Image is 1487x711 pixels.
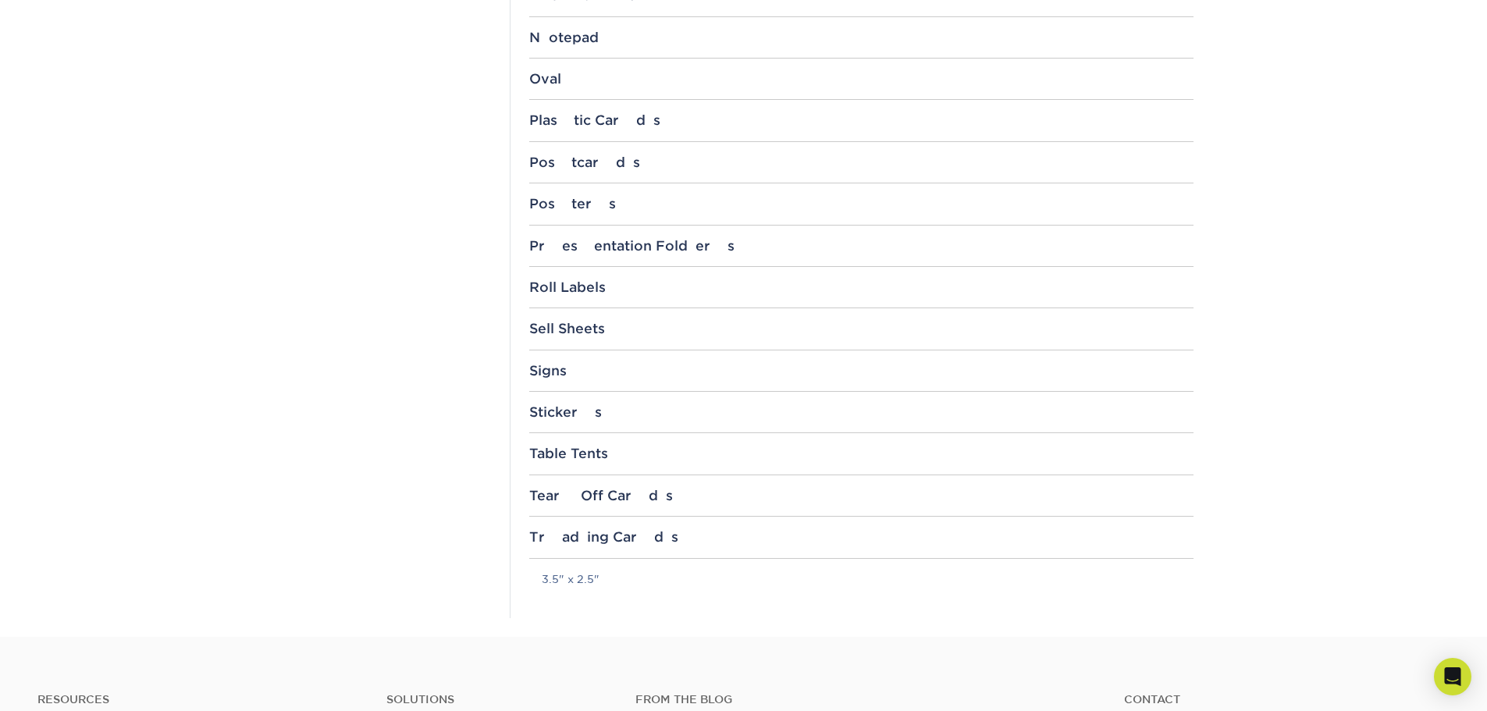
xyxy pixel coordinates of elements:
[4,663,133,706] iframe: Google Customer Reviews
[529,112,1194,128] div: Plastic Cards
[529,71,1194,87] div: Oval
[529,446,1194,461] div: Table Tents
[529,363,1194,379] div: Signs
[529,321,1194,336] div: Sell Sheets
[1434,658,1471,695] div: Open Intercom Messenger
[37,693,363,706] h4: Resources
[542,573,599,585] a: 3.5" x 2.5"
[386,693,612,706] h4: Solutions
[529,238,1194,254] div: Presentation Folders
[529,488,1194,503] div: Tear Off Cards
[529,196,1194,212] div: Posters
[529,155,1194,170] div: Postcards
[529,30,1194,45] div: Notepad
[529,404,1194,420] div: Stickers
[529,529,1194,545] div: Trading Cards
[529,279,1194,295] div: Roll Labels
[1124,693,1450,706] a: Contact
[635,693,1082,706] h4: From the Blog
